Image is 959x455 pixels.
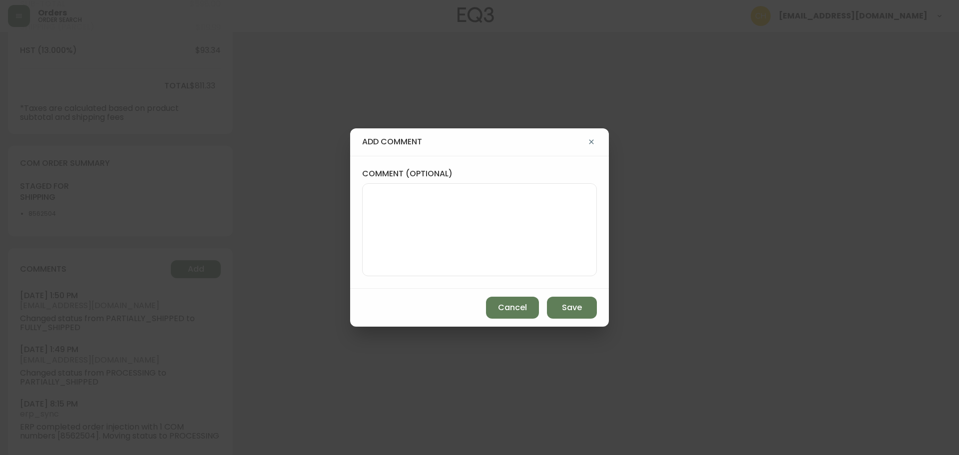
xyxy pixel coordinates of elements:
[562,302,582,313] span: Save
[362,136,586,147] h4: add comment
[486,297,539,319] button: Cancel
[547,297,597,319] button: Save
[362,168,597,179] label: comment (optional)
[498,302,527,313] span: Cancel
